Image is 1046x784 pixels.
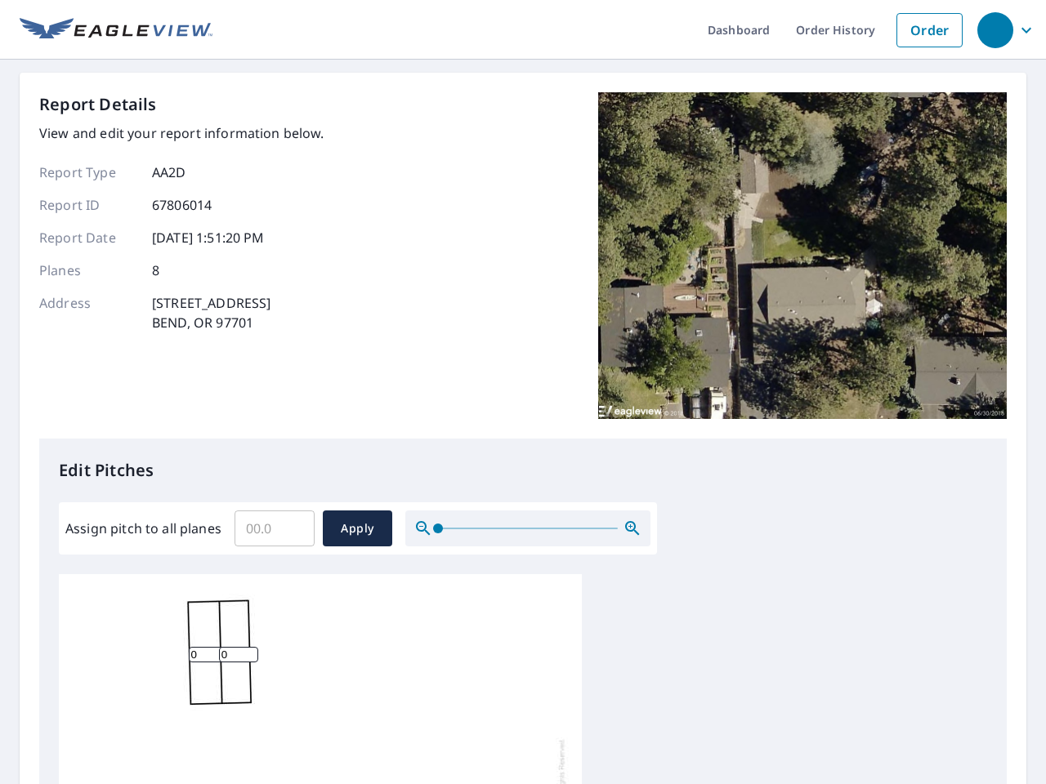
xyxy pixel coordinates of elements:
p: View and edit your report information below. [39,123,324,143]
button: Apply [323,510,392,546]
label: Assign pitch to all planes [65,519,221,538]
p: Report Details [39,92,157,117]
p: Report Date [39,228,137,247]
p: Address [39,293,137,332]
p: Planes [39,261,137,280]
a: Order [896,13,963,47]
img: Top image [598,92,1007,419]
span: Apply [336,519,379,539]
p: [STREET_ADDRESS] BEND, OR 97701 [152,293,270,332]
input: 00.0 [235,506,315,551]
p: Report ID [39,195,137,215]
p: Edit Pitches [59,458,987,483]
p: AA2D [152,163,186,182]
p: 67806014 [152,195,212,215]
p: Report Type [39,163,137,182]
p: [DATE] 1:51:20 PM [152,228,265,247]
img: EV Logo [20,18,212,42]
p: 8 [152,261,159,280]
